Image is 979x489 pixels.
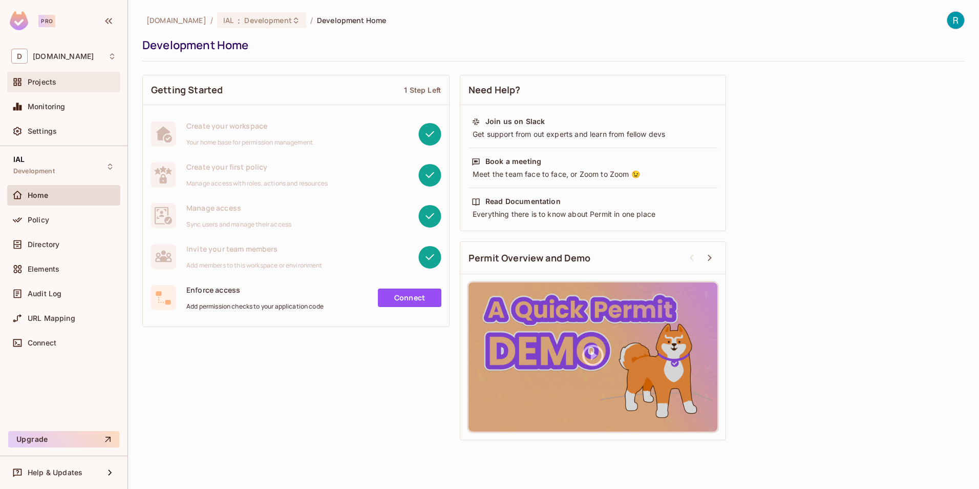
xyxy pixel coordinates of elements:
[485,116,545,127] div: Join us on Slack
[33,52,94,60] span: Workspace: deacero.com
[472,169,714,179] div: Meet the team face to face, or Zoom to Zoom 😉
[404,85,441,95] div: 1 Step Left
[28,127,57,135] span: Settings
[28,339,56,347] span: Connect
[378,289,441,307] a: Connect
[186,220,291,229] span: Sync users and manage their access
[947,12,964,29] img: ROBERTO MACOTELA TALAMANTES
[485,156,541,167] div: Book a meeting
[28,314,75,322] span: URL Mapping
[186,162,328,172] span: Create your first policy
[244,15,291,25] span: Development
[472,209,714,219] div: Everything there is to know about Permit in one place
[310,15,313,25] li: /
[28,240,59,249] span: Directory
[13,167,55,175] span: Development
[469,84,521,96] span: Need Help?
[8,431,119,447] button: Upgrade
[469,252,591,264] span: Permit Overview and Demo
[186,121,313,131] span: Create your workspace
[10,11,28,30] img: SReyMgAAAABJRU5ErkJggg==
[142,37,960,53] div: Development Home
[223,15,233,25] span: IAL
[28,468,82,477] span: Help & Updates
[151,84,223,96] span: Getting Started
[28,290,61,298] span: Audit Log
[317,15,386,25] span: Development Home
[186,179,328,188] span: Manage access with roles, actions and resources
[28,216,49,224] span: Policy
[28,103,66,111] span: Monitoring
[472,129,714,139] div: Get support from out experts and learn from fellow devs
[38,15,55,27] div: Pro
[11,49,28,64] span: D
[485,196,561,207] div: Read Documentation
[210,15,213,25] li: /
[186,261,323,270] span: Add members to this workspace or environment
[186,285,324,295] span: Enforce access
[237,16,241,25] span: :
[186,244,323,254] span: Invite your team members
[186,203,291,213] span: Manage access
[28,191,49,199] span: Home
[186,302,324,311] span: Add permission checks to your application code
[186,138,313,147] span: Your home base for permission management
[146,15,206,25] span: the active workspace
[13,155,25,164] span: IAL
[28,265,59,273] span: Elements
[28,78,56,86] span: Projects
